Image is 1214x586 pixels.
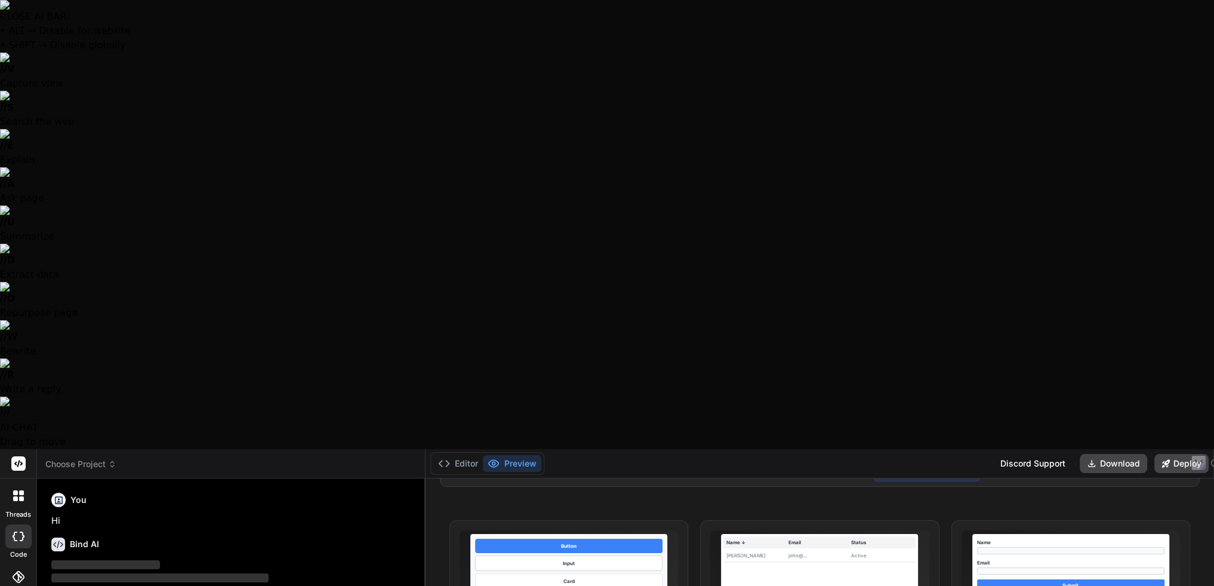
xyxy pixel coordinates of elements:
label: threads [5,510,31,520]
button: Deploy [1154,454,1209,473]
div: [PERSON_NAME] [726,552,788,559]
span: ‌ [51,560,160,569]
div: Email [977,559,1164,566]
div: Button [475,539,663,553]
div: Name [977,539,1164,546]
span: ‌ [51,573,269,582]
label: code [10,550,27,560]
div: john@... [788,552,851,559]
div: Discord Support [993,454,1073,473]
div: Active [851,552,914,559]
button: Download [1080,454,1147,473]
h6: You [70,494,87,506]
span: Choose Project [45,458,116,470]
div: Name ↓ [726,539,788,546]
h6: Bind AI [70,538,99,550]
div: Email [788,539,851,546]
p: Hi [51,514,414,528]
button: Editor [433,455,483,472]
button: Preview [483,455,541,472]
div: Status [851,539,914,546]
div: Input [475,556,663,571]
